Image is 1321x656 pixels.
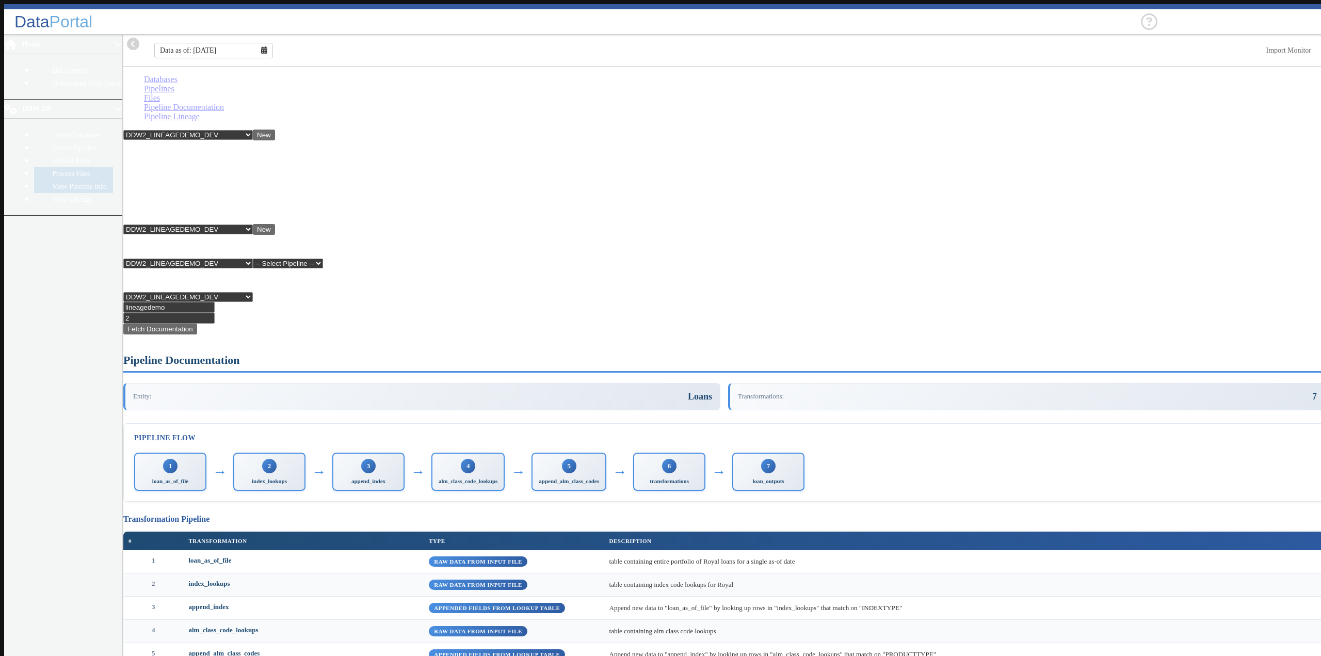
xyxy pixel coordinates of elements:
[183,573,424,596] td: index_lookups
[21,40,114,49] span: Home
[183,596,424,619] td: append_index
[253,224,275,235] button: New
[198,247,448,258] td: 697aff65f30fe9bfc23c4e58f09b84e12d6a8ae6a0082c1d61b986a302e53669
[461,459,475,473] div: 4
[312,465,326,479] div: →
[198,236,448,246] th: Hash
[738,392,784,401] span: Transformations:
[133,392,151,401] span: Entity:
[1141,13,1157,30] div: Help
[144,84,174,93] a: Pipelines
[144,103,224,111] a: Pipeline Documentation
[429,556,527,567] span: raw data from input file
[169,236,197,246] th: Version
[1157,17,1312,26] ng-select: 00DanaBankQAserver
[123,324,197,334] button: Fetch Documentation
[761,459,776,473] div: 7
[50,12,93,31] span: Portal
[34,193,113,206] a: View Lineage
[429,603,565,613] span: appended fields from lookup table
[160,46,216,55] span: Data as of: [DATE]
[123,171,147,180] strong: Name:
[21,105,114,113] span: DDW 2.0
[123,532,183,550] th: #
[712,465,726,479] div: →
[198,281,448,291] td: 697aff65f30fe9bfc23c4e58f09b84e12d6a8ae6a0082c1d61b986a302e53669
[123,189,142,198] strong: User:
[124,236,168,246] th: Name
[152,477,188,485] div: loan_as_of_file
[123,302,215,313] input: Pipeline Name
[144,93,160,102] a: Files
[123,550,183,573] td: 1
[34,154,113,167] a: Upload Files
[144,75,178,84] a: Databases
[14,12,50,31] span: Data
[252,477,287,485] div: index_lookups
[34,141,113,154] a: Create Pipeline
[429,626,527,636] span: raw data from input file
[4,54,122,99] p-accordion-content: Home
[449,269,494,280] th: Modified By
[495,269,581,280] th: Modified At
[253,130,275,140] button: New
[650,477,689,485] div: transformations
[124,247,168,258] td: lineagedemo
[123,619,183,643] td: 4
[511,465,525,479] div: →
[449,281,494,291] td: akv
[4,35,122,54] p-accordion-header: Home
[123,206,154,215] strong: Created:
[351,477,385,485] div: append_index
[183,550,424,573] td: loan_as_of_file
[449,247,494,258] td: akv
[495,236,581,246] th: Modified At
[429,580,527,590] span: raw data from input file
[34,129,113,141] a: Create Database
[213,465,227,479] div: →
[163,459,178,473] div: 1
[183,532,424,550] th: Transformation
[123,573,183,596] td: 2
[123,596,183,619] td: 3
[439,477,497,485] div: alm_class_code_lookups
[662,459,676,473] div: 6
[124,269,168,280] th: Name
[34,167,113,180] a: Process Files
[4,119,122,215] p-accordion-content: DDW 2.0
[539,477,599,485] div: append_alm_class_codes
[361,459,376,473] div: 3
[495,281,581,291] td: [DATE] 21:23:21.198000
[169,269,197,280] th: Version
[688,391,712,402] span: Loans
[169,247,197,258] td: 2
[34,180,113,193] a: View Pipeline Info
[124,281,168,291] td: lineagedemo
[123,313,215,324] input: Pipeline Version
[4,100,122,119] p-accordion-header: DDW 2.0
[411,465,425,479] div: →
[613,465,627,479] div: →
[562,459,576,473] div: 5
[1266,46,1312,54] a: This is available for Darling Employees only
[1312,391,1317,402] span: 7
[144,112,200,121] a: Pipeline Lineage
[449,236,494,246] th: Modified By
[424,532,604,550] th: Type
[134,434,1314,442] h6: PIPELINE FLOW
[34,64,113,77] a: Data Import
[198,269,448,280] th: Hash
[169,281,197,291] td: 2
[183,619,424,643] td: alm_class_code_lookups
[34,77,113,90] a: Onboarding Data Import
[262,459,277,473] div: 2
[495,247,581,258] td: [DATE] 21:23:21.198000
[752,477,784,485] div: loan_outputs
